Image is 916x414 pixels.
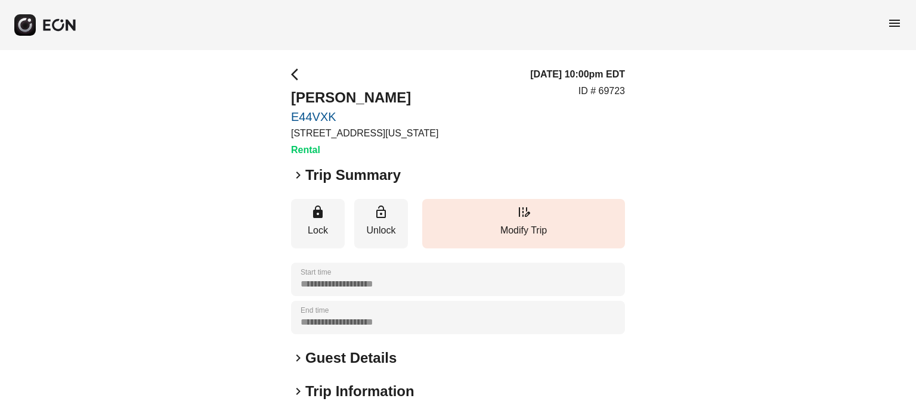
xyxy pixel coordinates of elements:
[311,205,325,219] span: lock
[516,205,531,219] span: edit_road
[291,143,438,157] h3: Rental
[422,199,625,248] button: Modify Trip
[291,110,438,124] a: E44VXK
[297,223,339,238] p: Lock
[887,16,902,30] span: menu
[291,199,345,248] button: Lock
[428,223,619,238] p: Modify Trip
[291,351,305,365] span: keyboard_arrow_right
[305,348,397,368] h2: Guest Details
[291,384,305,399] span: keyboard_arrow_right
[291,67,305,82] span: arrow_back_ios
[305,382,414,401] h2: Trip Information
[291,126,438,141] p: [STREET_ADDRESS][US_STATE]
[578,84,625,98] p: ID # 69723
[291,168,305,182] span: keyboard_arrow_right
[354,199,408,248] button: Unlock
[305,166,401,185] h2: Trip Summary
[291,88,438,107] h2: [PERSON_NAME]
[374,205,388,219] span: lock_open
[360,223,402,238] p: Unlock
[530,67,625,82] h3: [DATE] 10:00pm EDT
